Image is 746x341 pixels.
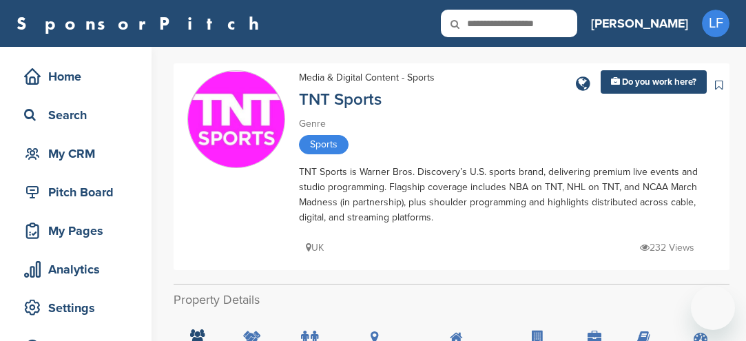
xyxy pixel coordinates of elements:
[14,99,138,131] a: Search
[591,14,688,33] h3: [PERSON_NAME]
[299,90,382,110] a: TNT Sports
[21,257,138,282] div: Analytics
[306,239,324,256] p: UK
[21,218,138,243] div: My Pages
[601,70,707,94] a: Do you work here?
[21,180,138,205] div: Pitch Board
[299,116,716,132] div: Genre
[299,70,435,85] div: Media & Digital Content - Sports
[591,8,688,39] a: [PERSON_NAME]
[622,76,696,87] span: Do you work here?
[14,254,138,285] a: Analytics
[14,215,138,247] a: My Pages
[14,138,138,169] a: My CRM
[299,165,716,225] div: TNT Sports is Warner Bros. Discovery’s U.S. sports brand, delivering premium live events and stud...
[14,61,138,92] a: Home
[17,14,268,32] a: SponsorPitch
[299,135,349,154] span: Sports
[14,292,138,324] a: Settings
[174,291,729,309] h2: Property Details
[21,141,138,166] div: My CRM
[691,286,735,330] iframe: Button to launch messaging window
[188,72,284,168] img: Sponsorpitch & TNT Sports
[14,176,138,208] a: Pitch Board
[21,103,138,127] div: Search
[21,64,138,89] div: Home
[702,10,729,37] span: LF
[640,239,694,256] p: 232 Views
[21,296,138,320] div: Settings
